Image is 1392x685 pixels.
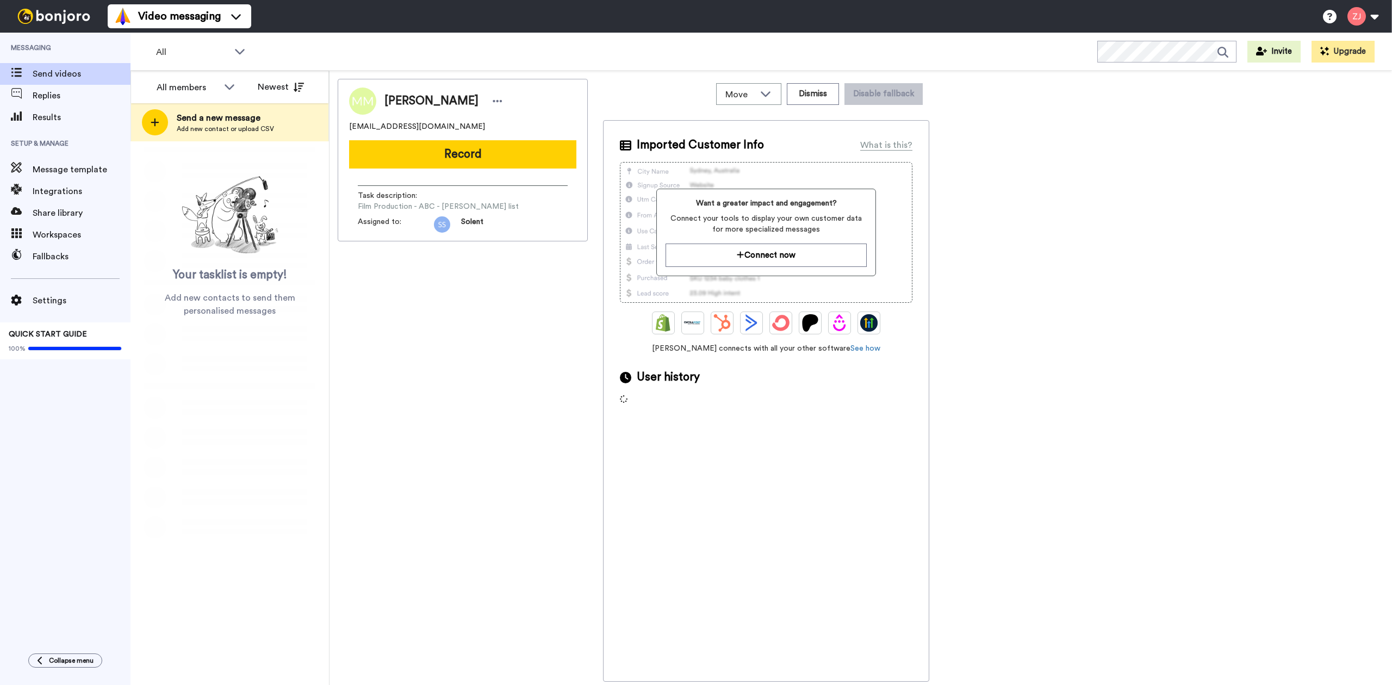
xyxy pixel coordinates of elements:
[725,88,755,101] span: Move
[666,244,866,267] button: Connect now
[434,216,450,233] img: 0b839dd6-82da-4888-99f0-11aac6d37214.png
[138,9,221,24] span: Video messaging
[637,369,700,385] span: User history
[33,250,130,263] span: Fallbacks
[844,83,923,105] button: Disable fallback
[831,314,848,332] img: Drip
[666,213,866,235] span: Connect your tools to display your own customer data for more specialized messages
[713,314,731,332] img: Hubspot
[49,656,94,665] span: Collapse menu
[1247,41,1301,63] button: Invite
[157,81,219,94] div: All members
[250,76,312,98] button: Newest
[147,291,313,317] span: Add new contacts to send them personalised messages
[787,83,839,105] button: Dismiss
[358,190,434,201] span: Task description :
[33,67,130,80] span: Send videos
[9,344,26,353] span: 100%
[801,314,819,332] img: Patreon
[461,216,483,233] span: Solent
[743,314,760,332] img: ActiveCampaign
[349,88,376,115] img: Image of Madeline Mercer
[772,314,790,332] img: ConvertKit
[173,267,287,283] span: Your tasklist is empty!
[33,89,130,102] span: Replies
[1312,41,1375,63] button: Upgrade
[33,294,130,307] span: Settings
[349,140,576,169] button: Record
[176,172,284,259] img: ready-set-action.png
[684,314,701,332] img: Ontraport
[177,111,274,124] span: Send a new message
[33,163,130,176] span: Message template
[114,8,132,25] img: vm-color.svg
[33,207,130,220] span: Share library
[384,93,478,109] span: [PERSON_NAME]
[850,345,880,352] a: See how
[33,185,130,198] span: Integrations
[860,139,912,152] div: What is this?
[620,343,912,354] span: [PERSON_NAME] connects with all your other software
[33,111,130,124] span: Results
[358,216,434,233] span: Assigned to:
[177,124,274,133] span: Add new contact or upload CSV
[637,137,764,153] span: Imported Customer Info
[156,46,229,59] span: All
[13,9,95,24] img: bj-logo-header-white.svg
[33,228,130,241] span: Workspaces
[9,331,87,338] span: QUICK START GUIDE
[860,314,878,332] img: GoHighLevel
[666,198,866,209] span: Want a greater impact and engagement?
[655,314,672,332] img: Shopify
[358,201,519,212] span: Film Production - ABC - [PERSON_NAME] list
[349,121,485,132] span: [EMAIL_ADDRESS][DOMAIN_NAME]
[28,653,102,668] button: Collapse menu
